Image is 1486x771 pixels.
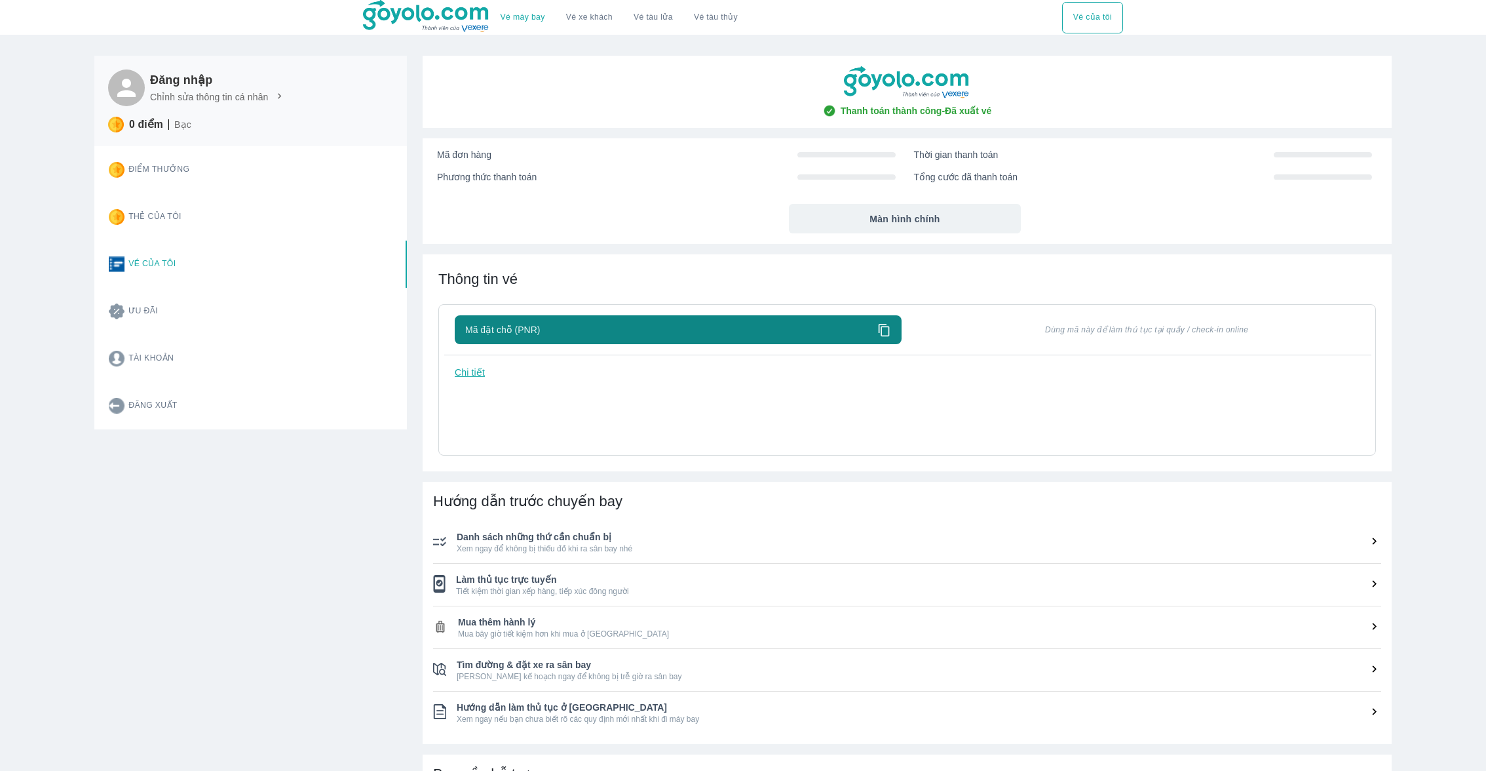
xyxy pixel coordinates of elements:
img: ic_checklist [433,575,446,593]
button: Điểm thưởng [98,146,334,193]
img: ic_checklist [433,663,446,676]
span: [PERSON_NAME] kế hoạch ngay để không bị trễ giờ ra sân bay [457,671,1381,682]
span: Thời gian thanh toán [914,148,999,161]
button: Màn hình chính [789,204,1021,233]
span: Tiết kiệm thời gian xếp hàng, tiếp xúc đông người [456,586,1381,597]
span: Hướng dẫn làm thủ tục ở [GEOGRAPHIC_DATA] [457,701,1381,714]
img: promotion [109,304,124,319]
img: ticket [109,256,124,272]
span: Mua thêm hành lý [458,616,1381,629]
span: Làm thủ tục trực tuyến [456,573,1381,586]
span: Xem ngay nếu bạn chưa biết rõ các quy định mới nhất khi đi máy bay [457,714,1381,724]
span: Mã đặt chỗ (PNR) [465,323,540,336]
img: ic_checklist [433,536,446,547]
span: Tìm đường & đặt xe ra sân bay [457,658,1381,671]
img: logout [109,398,124,414]
img: check-circle [823,104,836,117]
p: Bạc [174,118,191,131]
span: Phương thức thanh toán [437,170,537,184]
button: Tài khoản [98,335,334,382]
img: star [109,209,124,225]
img: star [108,117,124,132]
span: Hướng dẫn trước chuyến bay [433,493,622,509]
button: Vé của tôi [1062,2,1123,33]
a: Vé xe khách [566,12,613,22]
span: Mua bây giờ tiết kiệm hơn khi mua ở [GEOGRAPHIC_DATA] [458,629,1381,639]
p: Chi tiết [455,366,485,379]
p: 0 điểm [129,118,163,131]
span: Màn hình chính [869,212,940,226]
span: Xem ngay để không bị thiếu đồ khi ra sân bay nhé [457,544,1381,554]
button: Vé tàu thủy [683,2,748,33]
span: Tổng cước đã thanh toán [914,170,1018,184]
a: Vé máy bay [501,12,545,22]
img: star [109,162,124,178]
p: Chỉnh sửa thông tin cá nhân [150,90,269,104]
span: Thanh toán thành công - Đã xuất vé [841,104,992,117]
img: ic_checklist [433,704,446,720]
button: Vé của tôi [98,241,334,288]
h6: Đăng nhập [150,72,285,88]
div: choose transportation mode [490,2,748,33]
button: Ưu đãi [98,288,334,335]
span: Dùng mã này để làm thủ tục tại quầy / check-in online [934,325,1360,335]
img: goyolo-logo [844,66,971,99]
span: Danh sách những thứ cần chuẩn bị [457,530,1381,544]
span: Thông tin vé [438,271,518,287]
div: choose transportation mode [1062,2,1123,33]
div: Card thong tin user [94,146,407,429]
span: Mã đơn hàng [437,148,491,161]
img: account [109,351,124,366]
img: ic_checklist [433,620,448,634]
button: Thẻ của tôi [98,193,334,241]
button: Đăng xuất [98,382,334,429]
a: Vé tàu lửa [623,2,683,33]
